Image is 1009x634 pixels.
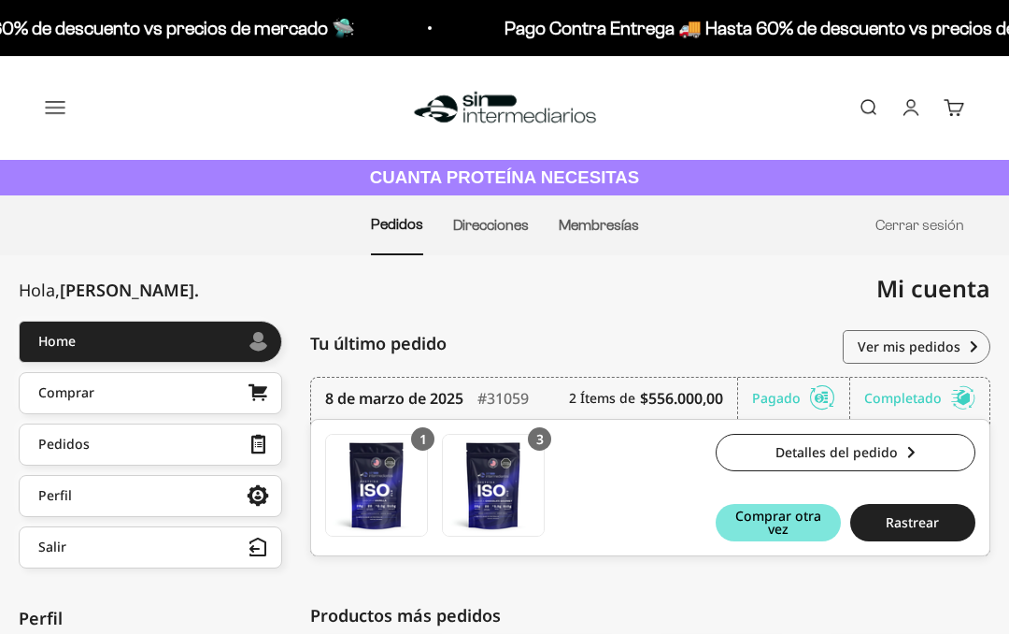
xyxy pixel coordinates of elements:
div: Perfil [38,489,72,502]
b: $556.000,00 [640,387,723,410]
div: 1 [411,427,434,451]
div: Comprar [38,386,94,399]
a: Direcciones [453,217,529,233]
span: . [194,279,199,301]
div: Perfil [19,606,282,631]
a: Ver mis pedidos [843,330,990,364]
span: Comprar otra vez [725,510,831,536]
a: Proteína Aislada (ISO) - 2 Libras (910g) - Chocolate [442,434,545,537]
time: 8 de marzo de 2025 [325,387,463,410]
img: Translation missing: es.Proteína Aislada (ISO) - 2 Libras (910g) - Chocolate [443,435,544,536]
div: Hola, [19,279,199,302]
div: 2 Ítems de [569,378,738,419]
a: Comprar [19,372,282,414]
span: Mi cuenta [876,272,990,304]
a: Perfil [19,475,282,517]
img: Translation missing: es.Proteína Aislada (ISO) - 2 Libras (910g) - Vanilla [326,435,427,536]
button: Rastrear [850,504,975,541]
span: [PERSON_NAME] [60,279,199,301]
a: Membresías [559,217,639,233]
a: Pedidos [19,424,282,466]
a: Detalles del pedido [716,434,975,471]
a: Cerrar sesión [875,217,964,233]
div: 3 [528,427,551,451]
span: Rastrear [886,516,939,529]
a: Proteína Aislada (ISO) - 2 Libras (910g) - Vanilla [325,434,428,537]
div: Pagado [752,378,850,419]
a: Home [19,321,282,363]
div: Home [38,335,76,348]
span: Tu último pedido [310,331,447,356]
strong: CUANTA PROTEÍNA NECESITAS [370,167,640,187]
div: Productos más pedidos [310,603,990,628]
button: Salir [19,526,282,569]
a: Pedidos [371,216,423,232]
button: Comprar otra vez [716,504,841,541]
div: #31059 [477,378,529,419]
div: Completado [864,378,975,419]
div: Pedidos [38,438,90,451]
div: Salir [38,540,66,554]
